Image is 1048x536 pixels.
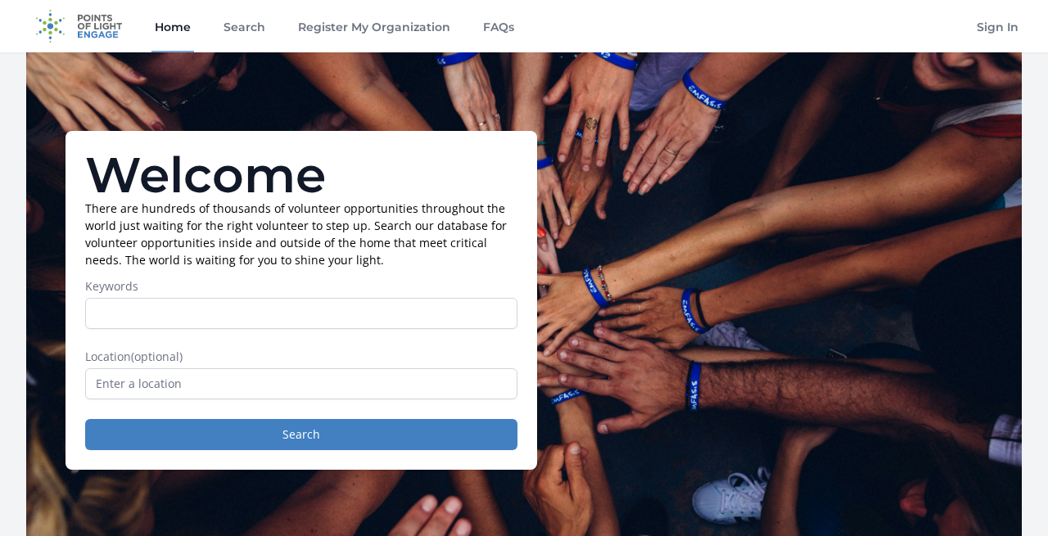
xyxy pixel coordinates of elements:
span: (optional) [131,349,183,364]
label: Keywords [85,278,517,295]
label: Location [85,349,517,365]
input: Enter a location [85,368,517,399]
h1: Welcome [85,151,517,200]
p: There are hundreds of thousands of volunteer opportunities throughout the world just waiting for ... [85,200,517,268]
button: Search [85,419,517,450]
